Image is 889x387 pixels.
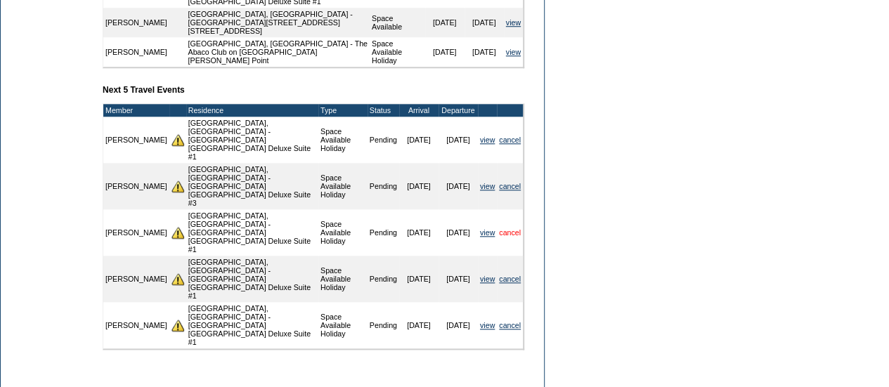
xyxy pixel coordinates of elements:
[318,209,368,256] td: Space Available Holiday
[425,8,465,37] td: [DATE]
[399,209,439,256] td: [DATE]
[103,302,169,348] td: [PERSON_NAME]
[439,117,478,163] td: [DATE]
[499,136,521,144] a: cancel
[186,117,318,163] td: [GEOGRAPHIC_DATA], [GEOGRAPHIC_DATA] - [GEOGRAPHIC_DATA] [GEOGRAPHIC_DATA] Deluxe Suite #1
[318,256,368,302] td: Space Available Holiday
[439,104,478,117] td: Departure
[368,104,399,117] td: Status
[103,256,169,302] td: [PERSON_NAME]
[499,321,521,329] a: cancel
[186,104,318,117] td: Residence
[103,209,169,256] td: [PERSON_NAME]
[439,209,478,256] td: [DATE]
[425,37,465,67] td: [DATE]
[368,256,399,302] td: Pending
[103,117,169,163] td: [PERSON_NAME]
[439,163,478,209] td: [DATE]
[399,163,439,209] td: [DATE]
[499,228,521,237] a: cancel
[465,8,504,37] td: [DATE]
[506,48,521,56] a: view
[370,37,425,67] td: Space Available Holiday
[439,302,478,348] td: [DATE]
[499,182,521,190] a: cancel
[399,104,439,117] td: Arrival
[318,117,368,163] td: Space Available Holiday
[370,8,425,37] td: Space Available
[499,275,521,283] a: cancel
[171,180,184,192] img: There are insufficient days and/or tokens to cover this reservation
[186,256,318,302] td: [GEOGRAPHIC_DATA], [GEOGRAPHIC_DATA] - [GEOGRAPHIC_DATA] [GEOGRAPHIC_DATA] Deluxe Suite #1
[368,302,399,348] td: Pending
[480,182,495,190] a: view
[103,104,169,117] td: Member
[480,136,495,144] a: view
[103,163,169,209] td: [PERSON_NAME]
[368,163,399,209] td: Pending
[103,37,186,67] td: [PERSON_NAME]
[465,37,504,67] td: [DATE]
[480,321,495,329] a: view
[103,8,186,37] td: [PERSON_NAME]
[318,163,368,209] td: Space Available Holiday
[439,256,478,302] td: [DATE]
[171,133,184,146] img: There are insufficient days and/or tokens to cover this reservation
[399,302,439,348] td: [DATE]
[368,209,399,256] td: Pending
[186,163,318,209] td: [GEOGRAPHIC_DATA], [GEOGRAPHIC_DATA] - [GEOGRAPHIC_DATA] [GEOGRAPHIC_DATA] Deluxe Suite #3
[506,18,521,27] a: view
[186,209,318,256] td: [GEOGRAPHIC_DATA], [GEOGRAPHIC_DATA] - [GEOGRAPHIC_DATA] [GEOGRAPHIC_DATA] Deluxe Suite #1
[368,117,399,163] td: Pending
[103,85,185,95] b: Next 5 Travel Events
[399,117,439,163] td: [DATE]
[171,273,184,285] img: There are insufficient days and/or tokens to cover this reservation
[186,302,318,348] td: [GEOGRAPHIC_DATA], [GEOGRAPHIC_DATA] - [GEOGRAPHIC_DATA] [GEOGRAPHIC_DATA] Deluxe Suite #1
[186,37,369,67] td: [GEOGRAPHIC_DATA], [GEOGRAPHIC_DATA] - The Abaco Club on [GEOGRAPHIC_DATA] [PERSON_NAME] Point
[399,256,439,302] td: [DATE]
[318,104,368,117] td: Type
[318,302,368,348] td: Space Available Holiday
[171,226,184,239] img: There are insufficient days and/or tokens to cover this reservation
[480,275,495,283] a: view
[480,228,495,237] a: view
[186,8,369,37] td: [GEOGRAPHIC_DATA], [GEOGRAPHIC_DATA] - [GEOGRAPHIC_DATA][STREET_ADDRESS] [STREET_ADDRESS]
[171,319,184,332] img: There are insufficient days and/or tokens to cover this reservation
